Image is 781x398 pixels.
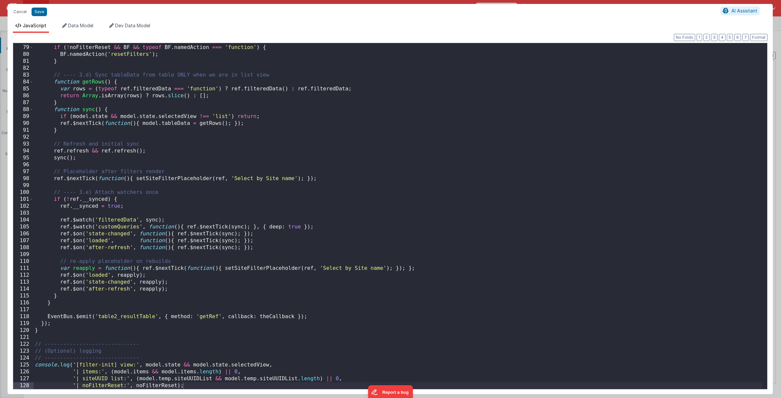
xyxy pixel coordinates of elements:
button: 3 [711,34,718,41]
div: 95 [13,154,34,161]
button: AI Assistant [721,7,760,15]
div: 109 [13,251,34,258]
div: 113 [13,279,34,286]
div: 126 [13,368,34,375]
span: Data Model [68,23,93,28]
div: 88 [13,106,34,113]
div: 87 [13,99,34,106]
div: 98 [13,175,34,182]
span: JavaScript [23,23,46,28]
div: 105 [13,223,34,230]
div: 127 [13,375,34,382]
div: 118 [13,313,34,320]
div: 92 [13,134,34,141]
div: 111 [13,265,34,272]
button: No Folds [674,34,695,41]
div: 94 [13,148,34,154]
div: 108 [13,244,34,251]
div: 80 [13,51,34,58]
div: 100 [13,189,34,196]
div: 119 [13,320,34,327]
div: 101 [13,196,34,203]
div: 106 [13,230,34,237]
div: 84 [13,79,34,85]
div: 85 [13,85,34,92]
div: 107 [13,237,34,244]
div: 93 [13,141,34,148]
div: 99 [13,182,34,189]
div: 117 [13,306,34,313]
div: 123 [13,348,34,355]
div: 103 [13,210,34,217]
div: 104 [13,217,34,223]
div: 121 [13,334,34,341]
span: AI Assistant [731,8,757,13]
div: 112 [13,272,34,279]
div: 81 [13,58,34,65]
div: 90 [13,120,34,127]
div: 79 [13,44,34,51]
button: 1 [697,34,702,41]
div: 83 [13,72,34,79]
button: 7 [742,34,749,41]
button: Cancel [10,7,30,16]
div: 116 [13,299,34,306]
span: Dev Data Model [115,23,150,28]
div: 86 [13,92,34,99]
button: 6 [734,34,741,41]
div: 82 [13,65,34,72]
div: 115 [13,293,34,299]
div: 97 [13,168,34,175]
div: 122 [13,341,34,348]
div: 102 [13,203,34,210]
button: 4 [719,34,725,41]
div: 124 [13,355,34,362]
div: 128 [13,382,34,389]
div: 91 [13,127,34,134]
div: 114 [13,286,34,293]
button: 5 [727,34,733,41]
div: 120 [13,327,34,334]
div: 89 [13,113,34,120]
button: 2 [703,34,710,41]
button: Save [32,8,47,16]
button: Format [750,34,768,41]
div: 110 [13,258,34,265]
div: 96 [13,161,34,168]
div: 125 [13,362,34,368]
